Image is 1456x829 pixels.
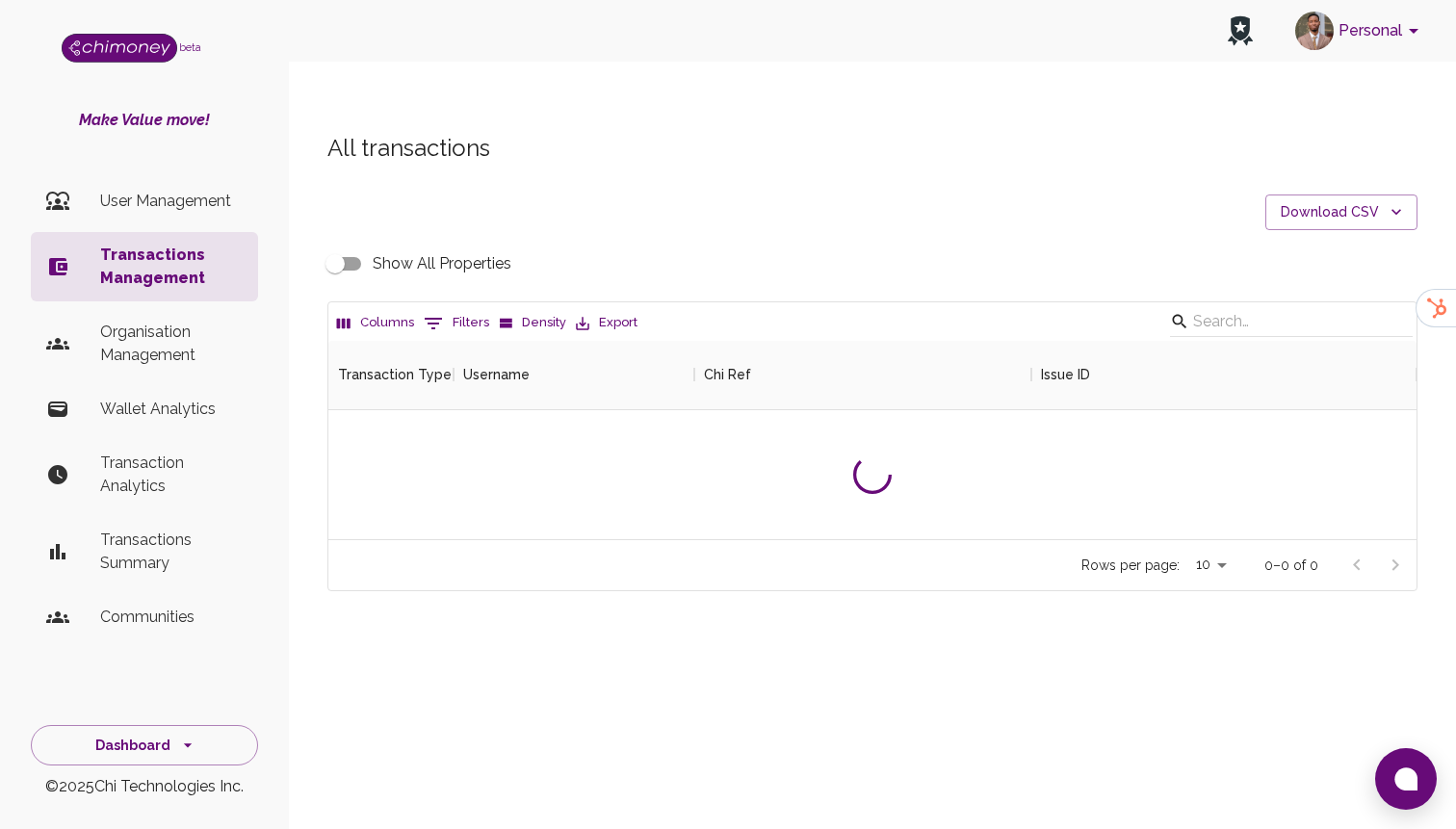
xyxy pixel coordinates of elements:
button: account of current user [1287,6,1433,56]
img: Logo [62,34,177,63]
div: Chi Ref [694,340,1031,409]
span: beta [179,41,201,53]
button: Export [571,308,642,338]
p: Transactions Management [100,244,243,290]
button: Select columns [332,308,419,338]
p: Rows per page: [1081,556,1180,575]
button: Download CSV [1265,194,1417,230]
button: Dashboard [31,725,258,766]
div: Chi Ref [704,340,751,409]
p: 0–0 of 0 [1264,556,1318,575]
div: Username [463,340,530,409]
p: Transaction Analytics [100,452,243,498]
p: Transactions Summary [100,529,243,575]
input: Search… [1193,306,1384,337]
div: 10 [1187,551,1234,579]
img: avatar [1295,12,1334,50]
h5: All transactions [327,133,1417,164]
button: Density [494,308,571,338]
p: Communities [100,606,243,629]
div: Issue ID [1041,340,1090,409]
span: Show All Properties [373,252,511,275]
div: Transaction Type [328,340,454,409]
div: Transaction Type [338,340,452,409]
p: Wallet Analytics [100,398,243,421]
p: User Management [100,190,243,213]
p: Organisation Management [100,321,243,367]
button: Show filters [419,308,494,339]
div: Search [1170,306,1413,341]
div: Username [454,340,694,409]
button: Open chat window [1375,748,1437,810]
div: Issue ID [1031,340,1417,409]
